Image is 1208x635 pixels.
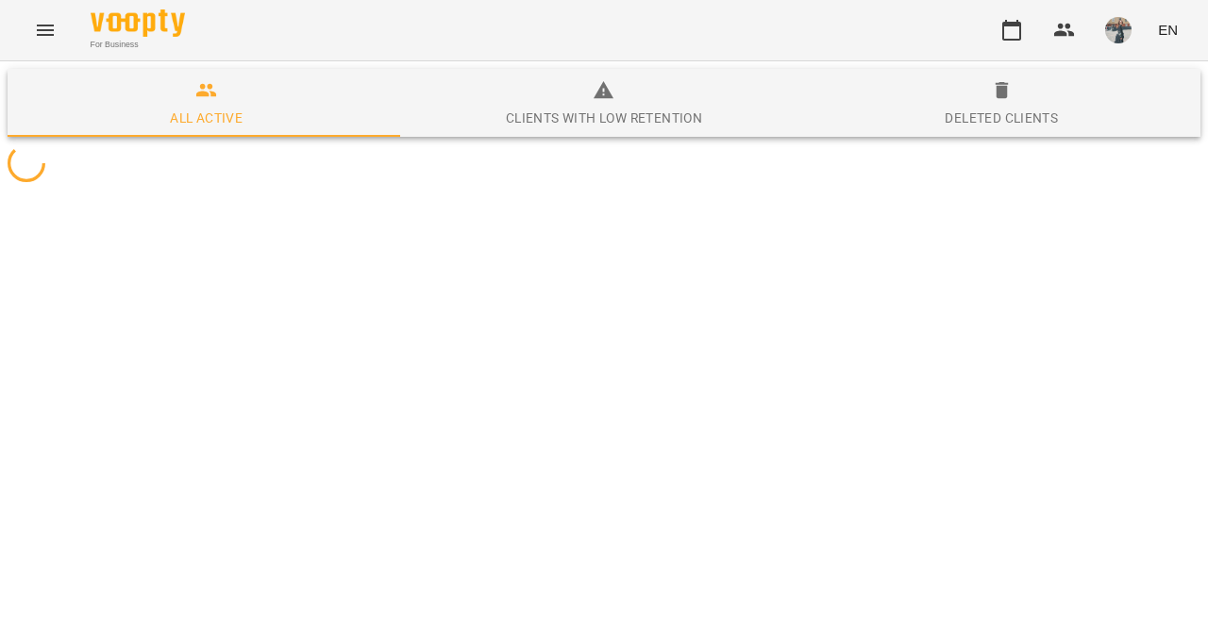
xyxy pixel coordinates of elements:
div: All active [170,107,243,129]
span: EN [1158,20,1178,40]
img: Voopty Logo [91,9,185,37]
img: 1de154b3173ed78b8959c7a2fc753f2d.jpeg [1105,17,1132,43]
span: For Business [91,39,185,51]
button: Menu [23,8,68,53]
div: Deleted clients [945,107,1058,129]
button: EN [1150,12,1185,47]
div: Clients with low retention [506,107,702,129]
